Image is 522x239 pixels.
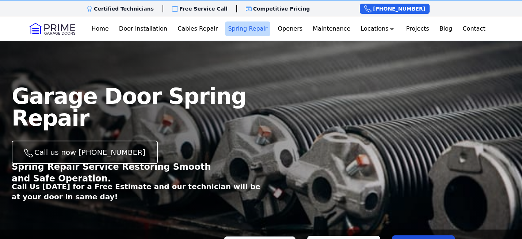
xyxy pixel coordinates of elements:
[460,21,488,36] a: Contact
[175,21,221,36] a: Cables Repair
[12,181,261,202] p: Call Us [DATE] for a Free Estimate and our technician will be at your door in same day!
[403,21,432,36] a: Projects
[179,5,228,12] p: Free Service Call
[437,21,455,36] a: Blog
[12,83,246,131] span: Garage Door Spring Repair
[94,5,154,12] p: Certified Technicians
[29,23,75,35] img: Logo
[360,4,430,14] a: [PHONE_NUMBER]
[358,21,399,36] button: Locations
[116,21,170,36] a: Door Installation
[310,21,353,36] a: Maintenance
[88,21,111,36] a: Home
[275,21,306,36] a: Openers
[12,141,158,164] a: Call us now [PHONE_NUMBER]
[253,5,310,12] p: Competitive Pricing
[225,21,270,36] a: Spring Repair
[12,161,222,184] p: Spring Repair Service Restoring Smooth and Safe Operation.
